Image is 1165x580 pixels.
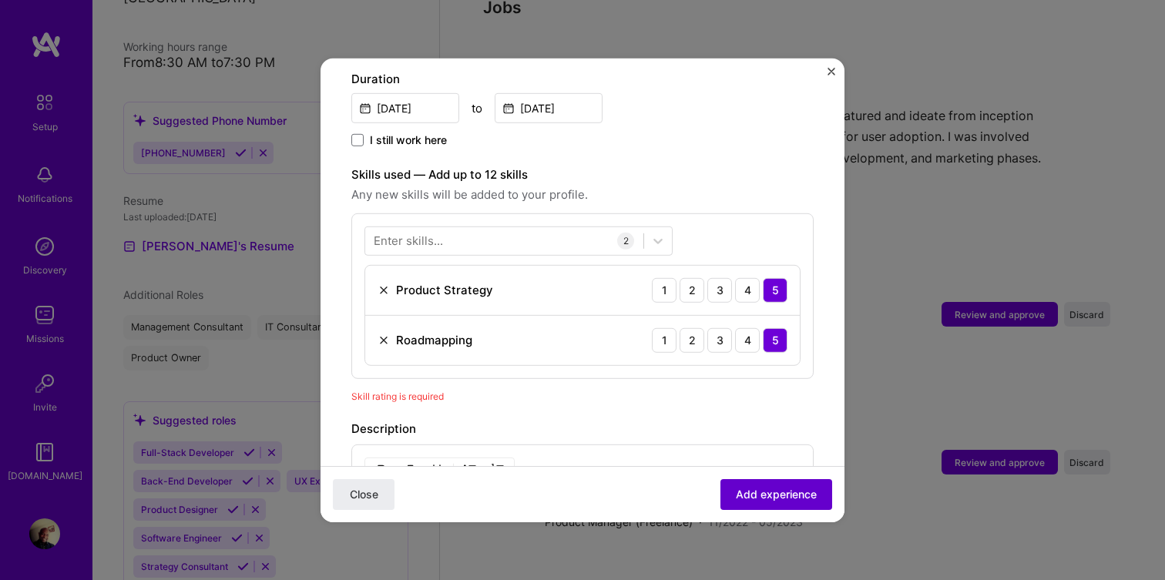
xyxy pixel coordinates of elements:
[652,327,677,352] div: 1
[374,233,443,249] div: Enter skills...
[351,390,444,401] span: Skill rating is required
[378,334,390,346] img: Remove
[720,479,832,510] button: Add experience
[735,327,760,352] div: 4
[350,487,378,502] span: Close
[707,277,732,302] div: 3
[333,479,394,510] button: Close
[351,69,814,88] label: Duration
[492,463,504,475] img: OL
[763,277,787,302] div: 5
[396,282,493,298] div: Product Strategy
[351,421,416,435] label: Description
[375,463,388,475] img: Bold
[736,487,817,502] span: Add experience
[464,463,476,475] img: UL
[828,67,835,83] button: Close
[378,283,390,296] img: Remove
[453,460,454,478] img: Divider
[472,99,482,116] div: to
[403,463,415,475] img: Italic
[396,332,472,348] div: Roadmapping
[351,185,814,203] span: Any new skills will be added to your profile.
[431,463,443,475] img: Underline
[652,277,677,302] div: 1
[707,327,732,352] div: 3
[763,327,787,352] div: 5
[735,277,760,302] div: 4
[351,92,459,122] input: Date
[680,277,704,302] div: 2
[351,165,814,183] label: Skills used — Add up to 12 skills
[495,92,603,122] input: Date
[617,232,634,249] div: 2
[680,327,704,352] div: 2
[370,132,447,147] span: I still work here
